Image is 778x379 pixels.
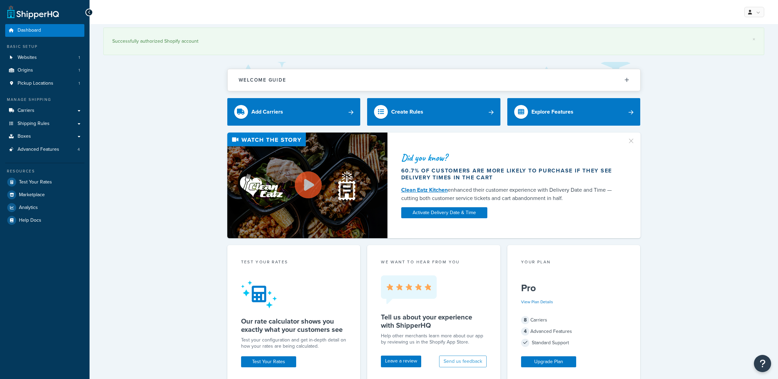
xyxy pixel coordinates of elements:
[18,121,50,127] span: Shipping Rules
[5,64,84,77] li: Origins
[18,67,33,73] span: Origins
[381,259,487,265] p: we want to hear from you
[5,143,84,156] a: Advanced Features4
[5,117,84,130] a: Shipping Rules
[18,134,31,139] span: Boxes
[507,98,641,126] a: Explore Features
[401,167,619,181] div: 60.7% of customers are more likely to purchase if they see delivery times in the cart
[227,133,387,238] img: Video thumbnail
[112,36,755,46] div: Successfully authorized Shopify account
[19,192,45,198] span: Marketplace
[391,107,423,117] div: Create Rules
[5,51,84,64] a: Websites1
[18,147,59,152] span: Advanced Features
[521,338,627,348] div: Standard Support
[521,283,627,294] h5: Pro
[79,81,80,86] span: 1
[5,104,84,117] a: Carriers
[521,299,553,305] a: View Plan Details
[5,201,84,214] a: Analytics
[18,55,37,61] span: Websites
[5,97,84,103] div: Manage Shipping
[5,77,84,90] a: Pickup Locations1
[18,81,53,86] span: Pickup Locations
[5,24,84,37] a: Dashboard
[754,355,771,372] button: Open Resource Center
[521,316,529,324] span: 8
[228,69,640,91] button: Welcome Guide
[521,356,576,367] a: Upgrade Plan
[79,67,80,73] span: 1
[5,189,84,201] a: Marketplace
[18,108,34,114] span: Carriers
[241,356,296,367] a: Test Your Rates
[753,36,755,42] a: ×
[18,28,41,33] span: Dashboard
[401,186,619,202] div: enhanced their customer experience with Delivery Date and Time — cutting both customer service ti...
[5,130,84,143] a: Boxes
[401,207,487,218] a: Activate Delivery Date & Time
[239,77,286,83] h2: Welcome Guide
[5,64,84,77] a: Origins1
[521,327,627,336] div: Advanced Features
[5,44,84,50] div: Basic Setup
[439,356,487,367] button: Send us feedback
[227,98,361,126] a: Add Carriers
[381,356,421,367] a: Leave a review
[521,259,627,267] div: Your Plan
[381,333,487,345] p: Help other merchants learn more about our app by reviewing us in the Shopify App Store.
[5,168,84,174] div: Resources
[241,259,347,267] div: Test your rates
[5,214,84,227] a: Help Docs
[19,179,52,185] span: Test Your Rates
[19,205,38,211] span: Analytics
[521,315,627,325] div: Carriers
[5,51,84,64] li: Websites
[531,107,573,117] div: Explore Features
[251,107,283,117] div: Add Carriers
[241,317,347,334] h5: Our rate calculator shows you exactly what your customers see
[367,98,500,126] a: Create Rules
[381,313,487,329] h5: Tell us about your experience with ShipperHQ
[5,77,84,90] li: Pickup Locations
[19,218,41,223] span: Help Docs
[5,176,84,188] a: Test Your Rates
[521,327,529,336] span: 4
[401,153,619,162] div: Did you know?
[5,143,84,156] li: Advanced Features
[77,147,80,152] span: 4
[241,337,347,349] div: Test your configuration and get in-depth detail on how your rates are being calculated.
[401,186,448,194] a: Clean Eatz Kitchen
[79,55,80,61] span: 1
